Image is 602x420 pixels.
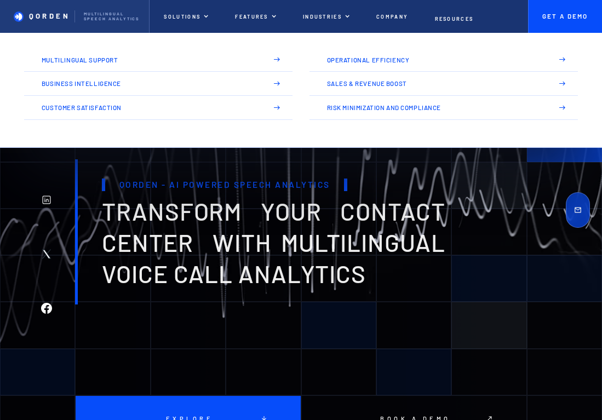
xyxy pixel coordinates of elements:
[164,14,200,20] p: Solutions
[376,14,408,20] p: Company
[41,249,52,260] img: Twitter
[41,194,52,205] img: Linkedin
[303,14,342,20] p: INDUSTRIES
[102,197,445,288] span: transform your contact center with multilingual voice Call analytics
[29,12,70,21] p: Qorden
[84,11,140,21] p: Multilingual Speech analytics
[102,179,347,191] h1: Qorden - AI Powered Speech Analytics
[41,303,52,314] img: Facebook
[435,16,474,22] p: Resources
[235,14,268,20] p: features
[538,13,593,20] p: Get A Demo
